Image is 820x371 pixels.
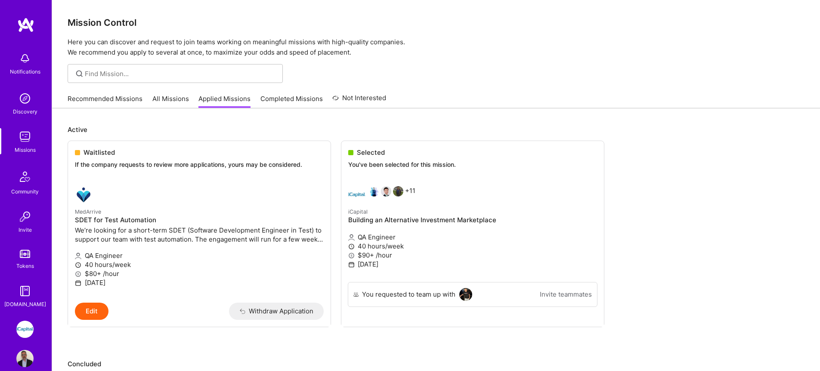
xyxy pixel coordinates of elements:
[152,94,189,108] a: All Missions
[4,300,46,309] div: [DOMAIN_NAME]
[68,359,805,368] p: Concluded
[68,125,805,134] p: Active
[75,269,324,278] p: $80+ /hour
[14,350,36,367] a: User Avatar
[11,187,39,196] div: Community
[260,94,323,108] a: Completed Missions
[16,128,34,145] img: teamwork
[16,350,34,367] img: User Avatar
[16,90,34,107] img: discovery
[332,93,386,108] a: Not Interested
[229,303,324,320] button: Withdraw Application
[13,107,37,116] div: Discovery
[16,261,34,270] div: Tokens
[84,148,115,157] span: Waitlisted
[10,67,40,76] div: Notifications
[85,69,276,78] input: Find Mission...
[75,216,324,224] h4: SDET for Test Automation
[68,17,805,28] h3: Mission Control
[68,179,331,303] a: MedArrive company logoMedArriveSDET for Test AutomationWe’re looking for a short-term SDET (Softw...
[20,250,30,258] img: tokens
[16,321,34,338] img: iCapital: Building an Alternative Investment Marketplace
[75,186,92,203] img: MedArrive company logo
[75,260,324,269] p: 40 hours/week
[75,262,81,268] i: icon Clock
[75,226,324,244] p: We’re looking for a short-term SDET (Software Development Engineer in Test) to support our team w...
[16,208,34,225] img: Invite
[16,282,34,300] img: guide book
[17,17,34,33] img: logo
[75,208,101,215] small: MedArrive
[15,145,36,154] div: Missions
[75,280,81,286] i: icon Calendar
[75,253,81,259] i: icon Applicant
[16,50,34,67] img: bell
[75,251,324,260] p: QA Engineer
[68,37,805,58] p: Here you can discover and request to join teams working on meaningful missions with high-quality ...
[68,94,142,108] a: Recommended Missions
[15,166,35,187] img: Community
[74,69,84,79] i: icon SearchGrey
[14,321,36,338] a: iCapital: Building an Alternative Investment Marketplace
[75,160,324,169] p: If the company requests to review more applications, yours may be considered.
[75,271,81,277] i: icon MoneyGray
[19,225,32,234] div: Invite
[75,278,324,287] p: [DATE]
[198,94,251,108] a: Applied Missions
[75,303,108,320] button: Edit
